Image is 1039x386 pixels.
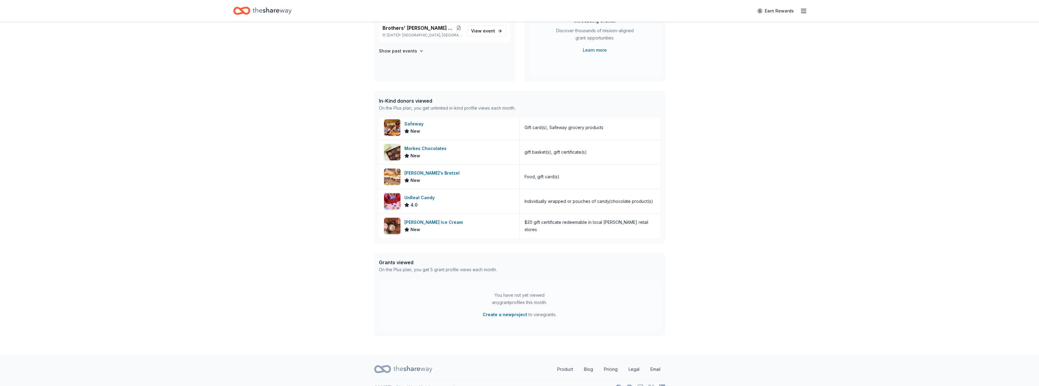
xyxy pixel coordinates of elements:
span: New [410,226,420,233]
div: $20 gift certificate redeemable in local [PERSON_NAME] retail stores [525,219,656,233]
div: Gift card(s), Safeway grocery products [525,124,603,131]
div: [PERSON_NAME] Ice Cream [404,219,465,226]
a: Legal [624,363,644,375]
h4: Show past events [379,47,417,55]
div: In-Kind donors viewed [379,97,515,104]
div: Morkes Chocolates [404,145,449,152]
img: Image for UnReal Candy [384,193,400,210]
div: Food, gift card(s) [525,173,559,180]
span: New [410,177,420,184]
div: [PERSON_NAME]'s Bretzel [404,169,462,177]
img: Image for Safeway [384,119,400,136]
span: to view grants . [483,311,556,318]
span: New [410,128,420,135]
a: Earn Rewards [754,5,798,16]
span: View [471,27,495,35]
div: On the Plus plan, you get unlimited in-kind profile views each month. [379,104,515,112]
div: UnReal Candy [404,194,437,201]
a: Pricing [599,363,622,375]
a: Email [646,363,665,375]
div: You have not yet viewed any grant profiles this month. [482,292,558,306]
span: [GEOGRAPHIC_DATA], [GEOGRAPHIC_DATA] [402,33,462,38]
button: Create a newproject [483,311,527,318]
a: Product [552,363,578,375]
div: Grants viewed [379,259,497,266]
a: Learn more [583,46,607,54]
span: Brothers' [PERSON_NAME] Mctoberfest Fall Fundraiser [383,24,456,32]
nav: quick links [552,363,665,375]
div: On the Plus plan, you get 5 grant profile views each month. [379,266,497,273]
span: New [410,152,420,159]
img: Image for Graeter's Ice Cream [384,218,400,234]
div: Discover thousands of mission-aligned grant opportunities. [554,27,636,44]
div: Individually wrapped or pouches of candy/chocolate product(s) [525,198,653,205]
span: event [483,28,495,33]
img: Image for Morkes Chocolates [384,144,400,160]
div: Safeway [404,120,426,128]
a: Blog [579,363,598,375]
button: Show past events [379,47,424,55]
a: View event [467,26,506,36]
p: [DATE] • [383,33,462,38]
div: gift basket(s), gift certificate(s) [525,149,587,156]
a: Home [233,4,292,18]
span: 4.0 [410,201,418,209]
img: Image for Hannah's Bretzel [384,169,400,185]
